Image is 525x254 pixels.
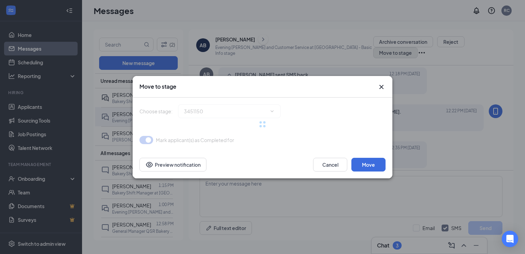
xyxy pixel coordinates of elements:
button: Cancel [313,158,347,172]
button: Preview notificationEye [139,158,206,172]
svg: Eye [145,161,153,169]
button: Move [351,158,386,172]
svg: Cross [377,83,386,91]
div: Open Intercom Messenger [502,231,518,247]
h3: Move to stage [139,83,176,90]
button: Close [377,83,386,91]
